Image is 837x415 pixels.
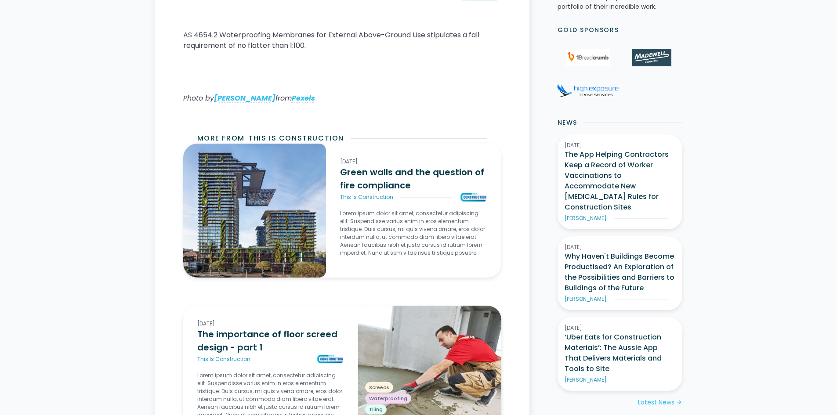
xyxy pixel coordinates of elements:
div: Waterproofing [365,393,411,404]
a: [DATE]Why Haven't Buildings Become Productised? An Exploration of the Possibilities and Barriers ... [558,236,682,310]
a: [DATE]‘Uber Eats for Construction Materials’: The Aussie App That Delivers Materials and Tools to... [558,317,682,391]
div: arrow_forward [676,398,682,407]
em: Photo by [183,93,214,103]
img: The importance of floor screed design - part 1 [316,354,344,364]
div: [DATE] [565,324,675,332]
img: Madewell Products [632,49,671,66]
em: from [275,93,292,103]
p: AS 4654.2 Waterproofing Membranes for External Above-Ground Use stipulates a fall requirement of ... [183,30,501,51]
div: Latest News [638,398,674,407]
div: [DATE] [565,243,675,251]
div: [PERSON_NAME] [565,376,607,384]
a: Pexels [292,93,315,103]
div: This Is Construction [197,355,250,363]
a: [PERSON_NAME] [214,93,275,103]
h2: More from [197,133,245,144]
div: [PERSON_NAME] [565,295,607,303]
img: Green walls and the question of fire compliance [460,192,487,202]
div: [DATE] [565,141,675,149]
h3: ‘Uber Eats for Construction Materials’: The Aussie App That Delivers Materials and Tools to Site [565,332,675,374]
a: Latest Newsarrow_forward [638,398,682,407]
div: [DATE] [340,158,487,166]
div: This Is Construction [340,193,393,201]
div: Screeds [365,382,393,393]
h2: This Is Construction [248,133,344,144]
img: High Exposure [557,84,619,97]
a: [DATE]Green walls and the question of fire complianceThis Is ConstructionGreen walls and the ques... [326,144,501,277]
img: 1Breadcrumb [566,49,610,66]
div: [DATE] [197,320,344,328]
p: ‍ [183,58,501,69]
div: [PERSON_NAME] [565,214,607,222]
h3: The importance of floor screed design - part 1 [197,328,344,354]
h3: The App Helping Contractors Keep a Record of Worker Vaccinations to Accommodate New [MEDICAL_DATA... [565,149,675,213]
h3: Green walls and the question of fire compliance [340,166,487,192]
h2: News [558,118,577,127]
p: Lorem ipsum dolor sit amet, consectetur adipiscing elit. Suspendisse varius enim in eros elementu... [340,209,487,257]
img: Green walls and the question of fire compliance [183,144,326,277]
h2: Gold Sponsors [558,25,619,35]
h3: Why Haven't Buildings Become Productised? An Exploration of the Possibilities and Barriers to Bui... [565,251,675,293]
a: [DATE]The App Helping Contractors Keep a Record of Worker Vaccinations to Accommodate New [MEDICA... [558,134,682,229]
p: ‍ [183,76,501,86]
div: Tiling [365,404,387,415]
